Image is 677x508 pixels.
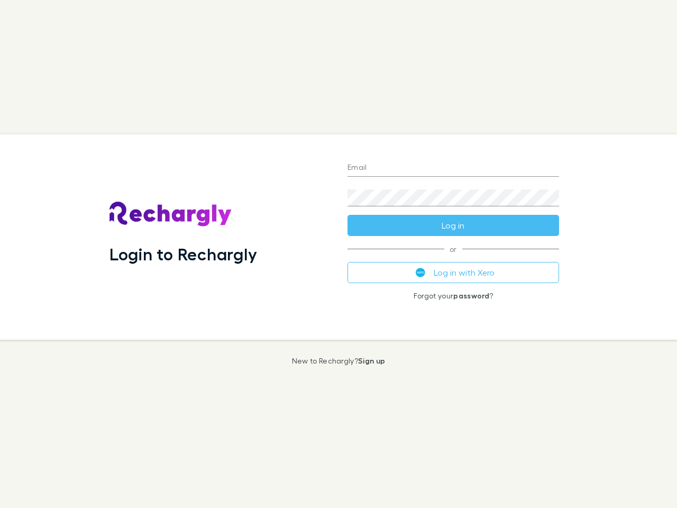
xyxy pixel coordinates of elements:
button: Log in [347,215,559,236]
p: New to Rechargly? [292,357,386,365]
a: Sign up [358,356,385,365]
h1: Login to Rechargly [109,244,257,264]
a: password [453,291,489,300]
button: Log in with Xero [347,262,559,283]
p: Forgot your ? [347,292,559,300]
img: Rechargly's Logo [109,202,232,227]
img: Xero's logo [416,268,425,277]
